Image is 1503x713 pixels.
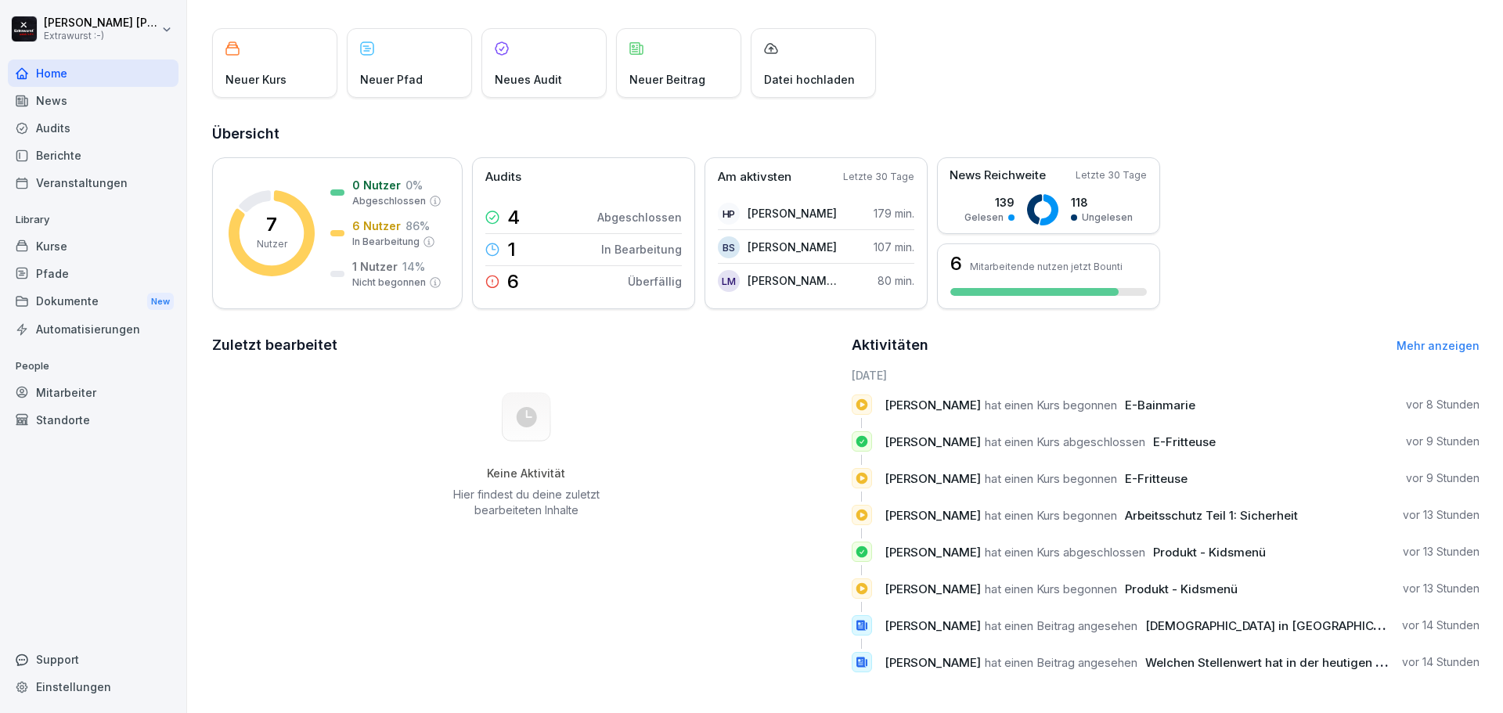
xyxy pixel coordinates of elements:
span: hat einen Kurs abgeschlossen [985,545,1145,560]
a: Audits [8,114,178,142]
p: Neuer Kurs [225,71,287,88]
p: Nicht begonnen [352,275,426,290]
p: 14 % [402,258,425,275]
p: Datei hochladen [764,71,855,88]
p: Neues Audit [495,71,562,88]
p: 86 % [405,218,430,234]
p: 107 min. [874,239,914,255]
p: Überfällig [628,273,682,290]
p: vor 8 Stunden [1406,397,1480,412]
p: In Bearbeitung [601,241,682,257]
div: LM [718,270,740,292]
a: DokumenteNew [8,287,178,316]
div: HP [718,203,740,225]
p: News Reichweite [950,167,1046,185]
p: Gelesen [964,211,1004,225]
p: Abgeschlossen [352,194,426,208]
p: 7 [266,215,277,234]
div: Dokumente [8,287,178,316]
p: Mitarbeitende nutzen jetzt Bounti [970,261,1123,272]
a: Home [8,59,178,87]
p: Hier findest du deine zuletzt bearbeiteten Inhalte [447,487,605,518]
span: [PERSON_NAME] [885,545,981,560]
p: [PERSON_NAME] [748,239,837,255]
a: Veranstaltungen [8,169,178,196]
a: Automatisierungen [8,315,178,343]
span: E-Fritteuse [1153,434,1216,449]
span: hat einen Kurs begonnen [985,471,1117,486]
p: 1 [507,240,516,259]
span: [PERSON_NAME] [885,398,981,412]
span: Produkt - Kidsmenü [1153,545,1266,560]
p: Library [8,207,178,232]
span: Produkt - Kidsmenü [1125,582,1238,596]
span: [PERSON_NAME] [885,471,981,486]
span: [PERSON_NAME] [885,582,981,596]
p: Abgeschlossen [597,209,682,225]
p: Am aktivsten [718,168,791,186]
h5: Keine Aktivität [447,466,605,481]
p: Neuer Pfad [360,71,423,88]
span: hat einen Kurs begonnen [985,398,1117,412]
p: 80 min. [878,272,914,289]
p: Neuer Beitrag [629,71,705,88]
p: 0 % [405,177,423,193]
span: hat einen Beitrag angesehen [985,618,1137,633]
p: 179 min. [874,205,914,221]
p: People [8,354,178,379]
p: 1 Nutzer [352,258,398,275]
span: [PERSON_NAME] [885,508,981,523]
span: E-Fritteuse [1125,471,1188,486]
p: Nutzer [257,237,287,251]
p: 6 [507,272,519,291]
a: Kurse [8,232,178,260]
span: hat einen Kurs begonnen [985,582,1117,596]
p: Audits [485,168,521,186]
a: Einstellungen [8,673,178,700]
span: [PERSON_NAME] [885,434,981,449]
p: Ungelesen [1082,211,1133,225]
h2: Übersicht [212,123,1480,145]
h3: 6 [950,254,962,273]
span: hat einen Kurs abgeschlossen [985,434,1145,449]
div: New [147,293,174,311]
a: News [8,87,178,114]
p: 118 [1071,194,1133,211]
span: Arbeitsschutz Teil 1: Sicherheit [1125,508,1298,523]
span: [PERSON_NAME] [885,618,981,633]
a: Berichte [8,142,178,169]
span: E-Bainmarie [1125,398,1195,412]
p: Letzte 30 Tage [843,170,914,184]
a: Pfade [8,260,178,287]
p: vor 14 Stunden [1402,618,1480,633]
p: 139 [964,194,1015,211]
p: 0 Nutzer [352,177,401,193]
a: Mitarbeiter [8,379,178,406]
a: Mehr anzeigen [1397,339,1480,352]
p: vor 13 Stunden [1403,507,1480,523]
p: vor 9 Stunden [1406,470,1480,486]
p: 6 Nutzer [352,218,401,234]
p: 4 [507,208,520,227]
p: vor 14 Stunden [1402,654,1480,670]
h6: [DATE] [852,367,1480,384]
p: Letzte 30 Tage [1076,168,1147,182]
p: vor 13 Stunden [1403,581,1480,596]
a: Standorte [8,406,178,434]
p: vor 9 Stunden [1406,434,1480,449]
p: In Bearbeitung [352,235,420,249]
h2: Aktivitäten [852,334,928,356]
div: BS [718,236,740,258]
p: [PERSON_NAME] [PERSON_NAME] [44,16,158,30]
span: [PERSON_NAME] [885,655,981,670]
